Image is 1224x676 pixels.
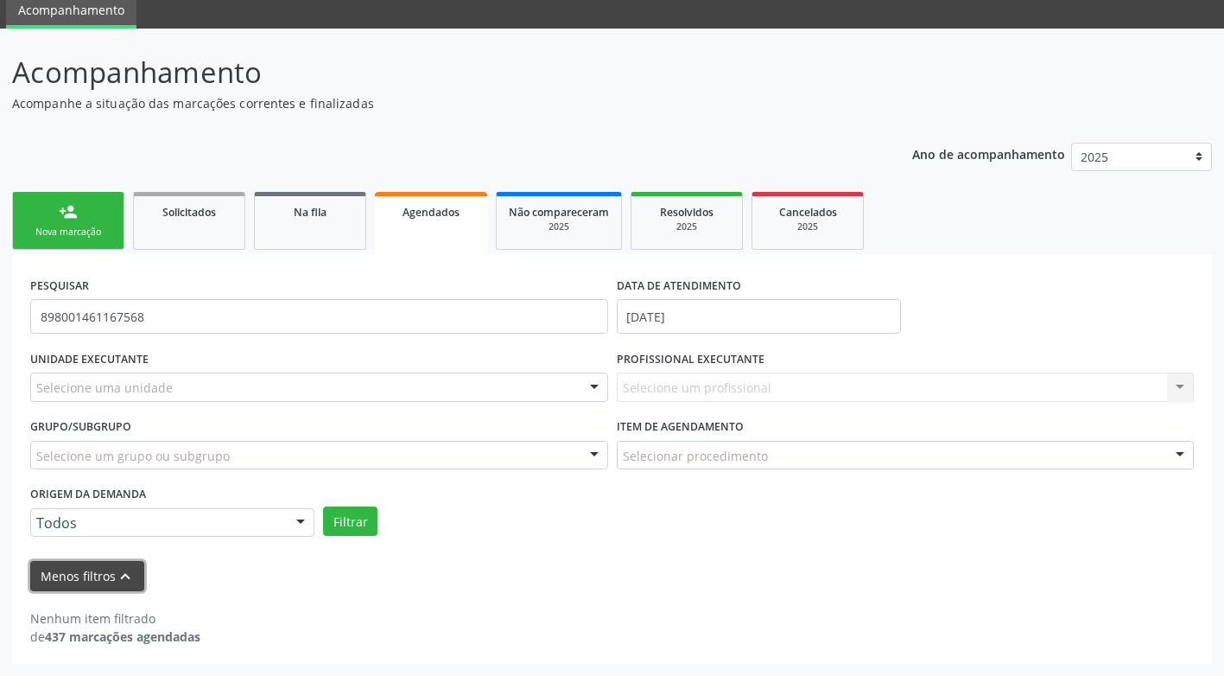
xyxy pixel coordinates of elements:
label: PESQUISAR [30,272,89,299]
button: Menos filtroskeyboard_arrow_up [30,561,144,591]
p: Acompanhe a situação das marcações correntes e finalizadas [12,94,852,112]
p: Acompanhamento [12,51,852,94]
label: DATA DE ATENDIMENTO [617,272,741,299]
div: Nenhum item filtrado [30,609,200,628]
div: Nova marcação [25,226,111,239]
span: Solicitados [162,205,216,220]
span: Selecione uma unidade [36,379,173,397]
label: Item de agendamento [617,414,744,441]
div: de [30,628,200,646]
div: 2025 [509,220,609,233]
div: 2025 [644,220,730,233]
span: Agendados [403,205,460,220]
label: PROFISSIONAL EXECUTANTE [617,346,764,373]
span: Na fila [294,205,327,220]
p: Ano de acompanhamento [912,143,1065,164]
div: 2025 [764,220,851,233]
input: Selecione um intervalo [617,299,901,334]
span: Resolvidos [660,205,713,220]
span: Selecione um grupo ou subgrupo [36,447,230,465]
strong: 437 marcações agendadas [45,628,200,645]
span: Selecionar procedimento [623,447,768,465]
label: UNIDADE EXECUTANTE [30,346,149,373]
span: Cancelados [779,205,837,220]
div: person_add [59,202,78,221]
input: Nome, CNS [30,299,608,334]
label: Origem da demanda [30,481,146,508]
span: Não compareceram [509,205,609,220]
button: Filtrar [323,507,377,536]
span: Todos [36,514,279,532]
label: Grupo/Subgrupo [30,414,131,441]
i: keyboard_arrow_up [116,567,135,586]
